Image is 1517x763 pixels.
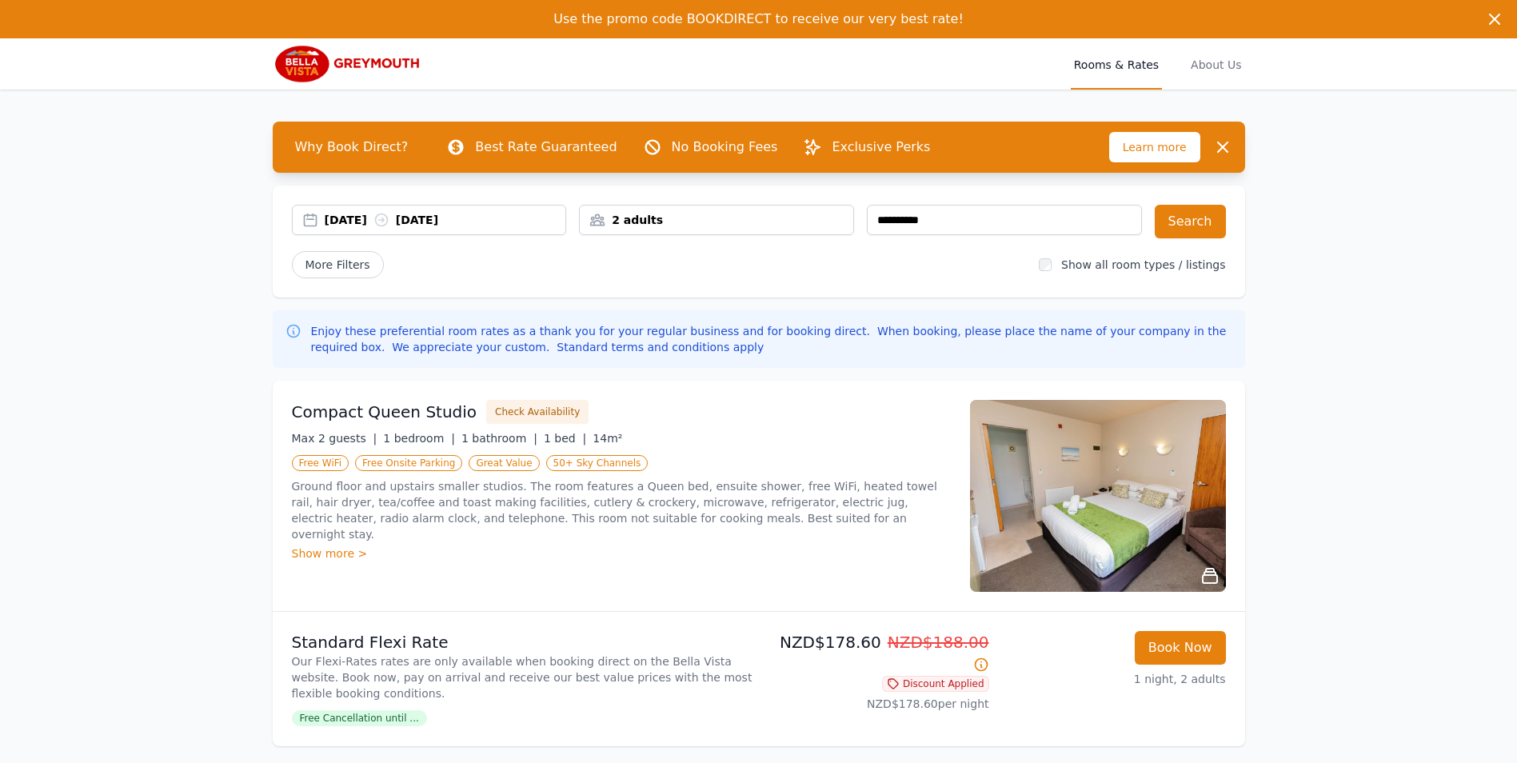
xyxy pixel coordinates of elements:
p: NZD$178.60 per night [765,696,989,712]
p: Exclusive Perks [832,138,930,157]
label: Show all room types / listings [1061,258,1225,271]
span: Why Book Direct? [282,131,421,163]
span: Learn more [1109,132,1200,162]
div: [DATE] [DATE] [325,212,566,228]
div: 2 adults [580,212,853,228]
p: NZD$178.60 [765,631,989,676]
button: Search [1155,205,1226,238]
img: Bella Vista Greymouth [273,45,426,83]
button: Book Now [1135,631,1226,665]
p: Enjoy these preferential room rates as a thank you for your regular business and for booking dire... [311,323,1232,355]
span: Max 2 guests | [292,432,377,445]
h3: Compact Queen Studio [292,401,477,423]
span: 1 bathroom | [461,432,537,445]
span: More Filters [292,251,384,278]
span: Use the promo code BOOKDIRECT to receive our very best rate! [553,11,964,26]
span: NZD$188.00 [888,633,989,652]
p: Ground floor and upstairs smaller studios. The room features a Queen bed, ensuite shower, free Wi... [292,478,951,542]
p: Our Flexi-Rates rates are only available when booking direct on the Bella Vista website. Book now... [292,653,753,701]
div: Show more > [292,545,951,561]
span: Free Onsite Parking [355,455,462,471]
span: 50+ Sky Channels [546,455,649,471]
p: Best Rate Guaranteed [475,138,617,157]
p: 1 night, 2 adults [1002,671,1226,687]
span: 1 bedroom | [383,432,455,445]
span: Great Value [469,455,539,471]
span: Free WiFi [292,455,349,471]
span: 1 bed | [544,432,586,445]
a: About Us [1188,38,1244,90]
span: 14m² [593,432,622,445]
span: Free Cancellation until ... [292,710,427,726]
span: Discount Applied [882,676,989,692]
p: No Booking Fees [672,138,778,157]
button: Check Availability [486,400,589,424]
a: Rooms & Rates [1071,38,1162,90]
p: Standard Flexi Rate [292,631,753,653]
